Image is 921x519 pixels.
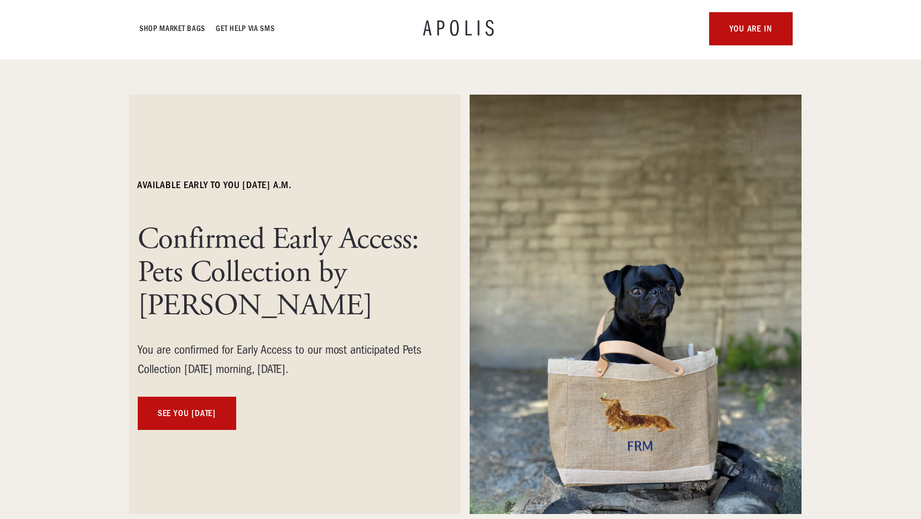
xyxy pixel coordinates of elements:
[138,223,425,323] h1: Confirmed Early Access: Pets Collection by [PERSON_NAME]
[470,95,802,515] img: A market bag hanging on a chair at an event
[138,397,236,430] a: see you [DATE]
[216,22,275,35] a: GET HELP VIA SMS
[709,12,792,45] a: YOU ARE IN
[140,22,206,35] a: Shop Market bags
[423,18,498,40] a: APOLIS
[138,179,292,192] h6: available early to you [DATE] a.m.
[138,340,425,379] div: You are confirmed for Early Access to our most anticipated Pets Collection [DATE] morning, [DATE].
